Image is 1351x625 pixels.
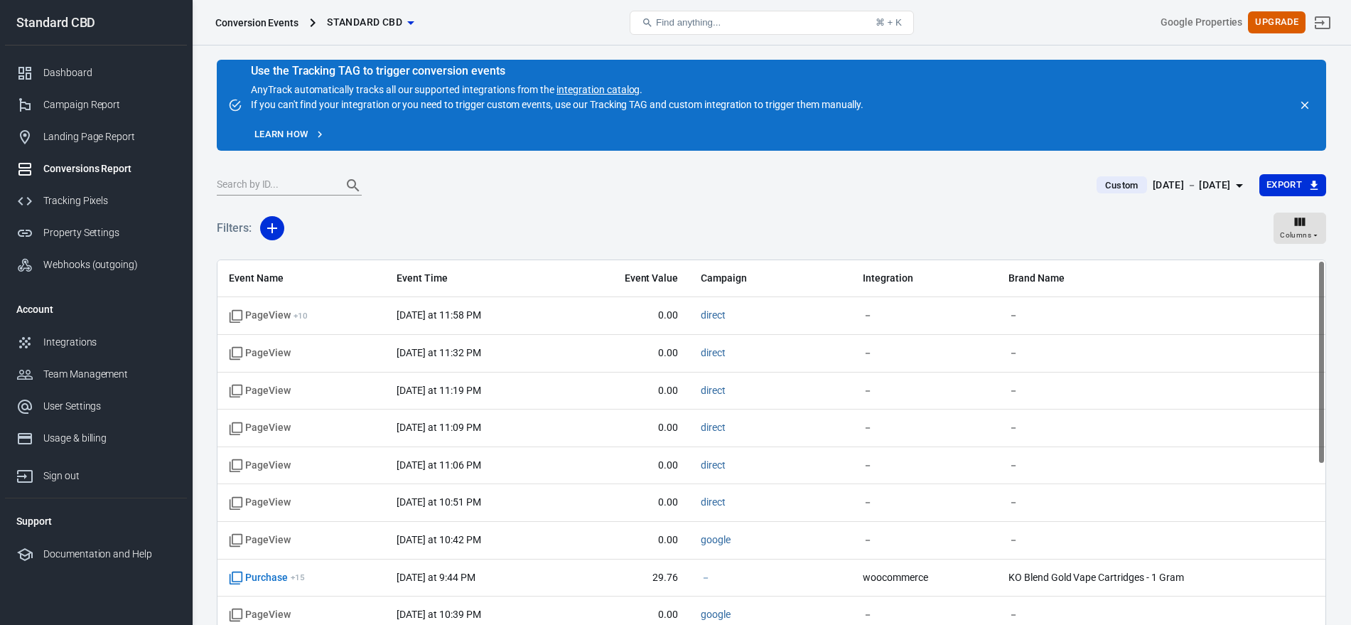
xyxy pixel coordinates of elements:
[701,609,731,620] a: google
[574,608,678,622] span: 0.00
[5,217,187,249] a: Property Settings
[229,309,308,323] span: PageView
[5,57,187,89] a: Dashboard
[701,347,726,358] a: direct
[701,496,726,510] span: direct
[229,571,305,585] span: Purchase
[701,346,726,360] span: direct
[251,124,328,146] a: Learn how
[251,64,863,78] div: Use the Tracking TAG to trigger conversion events
[43,65,176,80] div: Dashboard
[5,16,187,29] div: Standard CBD
[863,272,986,286] span: Integration
[229,459,291,473] span: Standard event name
[574,272,678,286] span: Event Value
[574,571,678,585] span: 29.76
[574,384,678,398] span: 0.00
[701,496,726,508] a: direct
[5,185,187,217] a: Tracking Pixels
[1008,608,1207,622] span: －
[294,311,308,321] sup: + 10
[229,421,291,435] span: Standard event name
[5,249,187,281] a: Webhooks (outgoing)
[397,609,480,620] time: 2025-10-01T22:39:30+08:00
[229,346,291,360] span: Standard event name
[1280,229,1311,242] span: Columns
[43,225,176,240] div: Property Settings
[43,193,176,208] div: Tracking Pixels
[397,459,480,471] time: 2025-10-01T23:06:36+08:00
[574,309,678,323] span: 0.00
[291,572,305,582] sup: + 15
[217,176,330,195] input: Search by ID...
[43,367,176,382] div: Team Management
[5,390,187,422] a: User Settings
[1099,178,1143,193] span: Custom
[630,11,914,35] button: Find anything...⌘ + K
[574,459,678,473] span: 0.00
[5,358,187,390] a: Team Management
[863,309,986,323] span: －
[229,272,374,286] span: Event Name
[5,326,187,358] a: Integrations
[43,161,176,176] div: Conversions Report
[863,421,986,435] span: －
[215,16,298,30] div: Conversion Events
[397,422,480,433] time: 2025-10-01T23:09:37+08:00
[43,97,176,112] div: Campaign Report
[574,533,678,547] span: 0.00
[5,422,187,454] a: Usage & billing
[574,346,678,360] span: 0.00
[574,496,678,510] span: 0.00
[1008,384,1207,398] span: －
[1008,272,1207,286] span: Brand Name
[397,496,480,508] time: 2025-10-01T22:51:35+08:00
[5,153,187,185] a: Conversions Report
[1008,533,1207,547] span: －
[701,422,726,433] a: direct
[863,496,986,510] span: －
[701,459,726,473] span: direct
[1008,496,1207,510] span: －
[43,335,176,350] div: Integrations
[397,272,551,286] span: Event Time
[1161,15,1242,30] div: Account id: sA5kXkGz
[43,399,176,414] div: User Settings
[327,14,402,31] span: Standard CBD
[5,89,187,121] a: Campaign Report
[1008,571,1207,585] span: KO Blend Gold Vape Cartridges - 1 Gram
[556,84,640,95] a: integration catalog
[321,9,419,36] button: Standard CBD
[5,121,187,153] a: Landing Page Report
[701,272,840,286] span: Campaign
[1295,95,1315,115] button: close
[701,608,731,622] span: google
[397,309,480,321] time: 2025-10-01T23:58:21+08:00
[43,431,176,446] div: Usage & billing
[863,384,986,398] span: －
[863,608,986,622] span: －
[1274,213,1326,244] button: Columns
[863,533,986,547] span: －
[229,496,291,510] span: Standard event name
[229,533,291,547] span: Standard event name
[397,534,480,545] time: 2025-10-01T22:42:42+08:00
[701,534,731,545] a: google
[5,504,187,538] li: Support
[1008,309,1207,323] span: －
[397,385,480,396] time: 2025-10-01T23:19:05+08:00
[701,309,726,323] span: direct
[1008,346,1207,360] span: －
[574,421,678,435] span: 0.00
[336,169,370,203] button: Search
[1306,6,1340,40] a: Sign out
[1248,11,1306,33] button: Upgrade
[1008,421,1207,435] span: －
[701,571,711,585] span: －
[701,384,726,398] span: direct
[863,346,986,360] span: －
[217,205,252,251] h5: Filters:
[876,17,902,28] div: ⌘ + K
[1259,174,1326,196] button: Export
[863,571,986,585] span: woocommerce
